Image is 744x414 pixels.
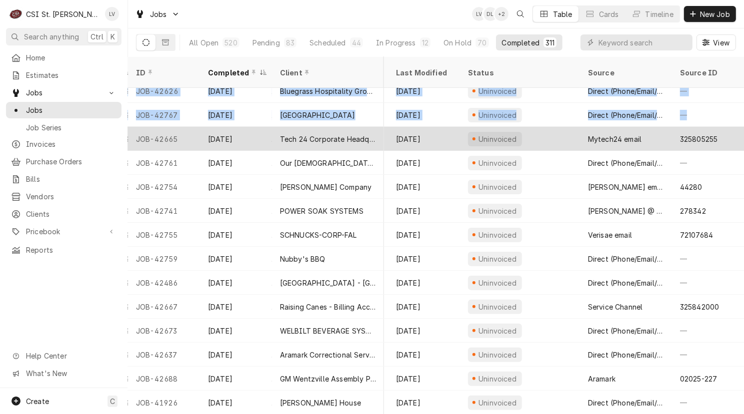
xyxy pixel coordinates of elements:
[388,151,460,175] div: [DATE]
[9,7,23,21] div: CSI St. Louis's Avatar
[680,230,713,240] div: 72107684
[6,171,121,187] a: Bills
[477,134,518,144] div: Uninvoiced
[128,343,200,367] div: JOB-42637
[200,343,272,367] div: [DATE]
[280,326,376,336] div: WELBILT BEVERAGE SYSTEMS
[9,7,23,21] div: C
[588,206,664,216] div: [PERSON_NAME] @ Electrolux email
[26,52,116,63] span: Home
[680,67,734,78] div: Source ID
[26,9,99,19] div: CSI St. [PERSON_NAME]
[588,398,664,408] div: Direct (Phone/Email/etc.)
[588,110,664,120] div: Direct (Phone/Email/etc.)
[376,37,416,48] div: In Progress
[680,182,702,192] div: 44280
[6,153,121,170] a: Purchase Orders
[6,102,121,118] a: Jobs
[200,199,272,223] div: [DATE]
[200,247,272,271] div: [DATE]
[588,86,664,96] div: Direct (Phone/Email/etc.)
[388,199,460,223] div: [DATE]
[672,247,744,271] div: —
[110,396,115,407] span: C
[472,7,486,21] div: Lisa Vestal's Avatar
[6,119,121,136] a: Job Series
[131,6,184,22] a: Go to Jobs
[477,206,518,216] div: Uninvoiced
[477,254,518,264] div: Uninvoiced
[189,37,218,48] div: All Open
[672,79,744,103] div: —
[6,28,121,45] button: Search anythingCtrlK
[388,343,460,367] div: [DATE]
[545,37,554,48] div: 311
[200,175,272,199] div: [DATE]
[698,9,732,19] span: New Job
[477,182,518,192] div: Uninvoiced
[128,271,200,295] div: JOB-42486
[388,223,460,247] div: [DATE]
[468,67,570,78] div: Status
[224,37,237,48] div: 520
[6,206,121,222] a: Clients
[150,9,167,19] span: Jobs
[680,134,717,144] div: 325805255
[388,295,460,319] div: [DATE]
[599,9,619,19] div: Cards
[477,37,486,48] div: 70
[477,110,518,120] div: Uninvoiced
[6,365,121,382] a: Go to What's New
[588,230,632,240] div: Verisae email
[200,295,272,319] div: [DATE]
[6,136,121,152] a: Invoices
[512,6,528,22] button: Open search
[680,206,706,216] div: 278342
[128,319,200,343] div: JOB-42673
[388,271,460,295] div: [DATE]
[422,37,428,48] div: 12
[672,103,744,127] div: —
[128,295,200,319] div: JOB-42667
[680,302,719,312] div: 325842000
[200,79,272,103] div: [DATE]
[477,374,518,384] div: Uninvoiced
[477,230,518,240] div: Uninvoiced
[388,79,460,103] div: [DATE]
[553,9,572,19] div: Table
[443,37,471,48] div: On Hold
[472,7,486,21] div: LV
[588,278,664,288] div: Direct (Phone/Email/etc.)
[280,206,363,216] div: POWER SOAK SYSTEMS
[352,37,361,48] div: 44
[26,397,49,406] span: Create
[26,105,116,115] span: Jobs
[6,49,121,66] a: Home
[483,7,497,21] div: DL
[26,351,115,361] span: Help Center
[477,350,518,360] div: Uninvoiced
[200,271,272,295] div: [DATE]
[672,151,744,175] div: —
[502,37,539,48] div: Completed
[26,156,116,167] span: Purchase Orders
[672,319,744,343] div: —
[26,226,101,237] span: Pricebook
[105,7,119,21] div: Lisa Vestal's Avatar
[200,103,272,127] div: [DATE]
[388,247,460,271] div: [DATE]
[280,67,374,78] div: Client
[24,31,79,42] span: Search anything
[280,230,357,240] div: SCHNUCKS-CORP-FAL
[128,367,200,391] div: JOB-42688
[684,6,736,22] button: New Job
[26,122,116,133] span: Job Series
[200,367,272,391] div: [DATE]
[128,247,200,271] div: JOB-42759
[252,37,280,48] div: Pending
[200,223,272,247] div: [DATE]
[6,188,121,205] a: Vendors
[588,350,664,360] div: Direct (Phone/Email/etc.)
[105,7,119,21] div: LV
[280,110,355,120] div: [GEOGRAPHIC_DATA]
